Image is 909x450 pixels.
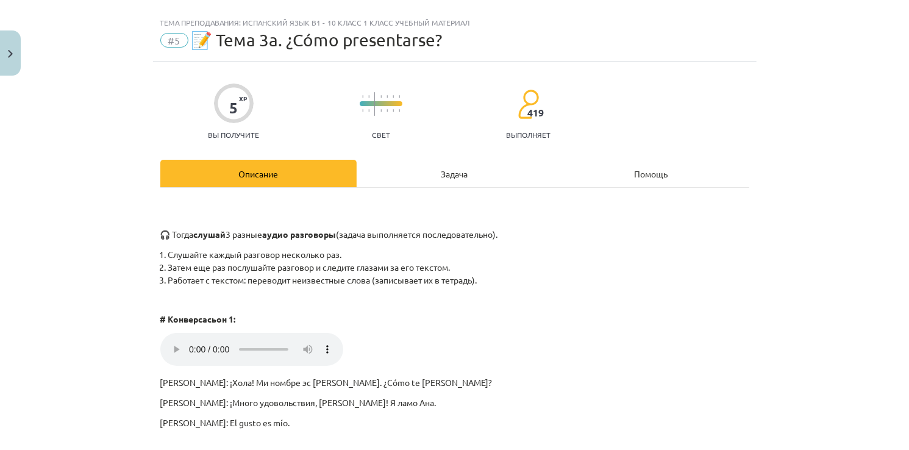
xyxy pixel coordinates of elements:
img: icon-short-line-57e1e144782c952c97e751825c79c345078a6d821885a25fce030b3d8c18986b.svg [380,109,382,112]
span: 419 [527,107,544,118]
span: XP [239,95,247,102]
div: Описание [160,160,357,187]
p: [PERSON_NAME]: ¡Много удовольствия, [PERSON_NAME]! Я ламо Ана. [160,396,749,409]
li: Затем еще раз послушайте разговор и следите глазами за его текстом. [168,261,749,274]
img: icon-short-line-57e1e144782c952c97e751825c79c345078a6d821885a25fce030b3d8c18986b.svg [399,109,400,112]
img: students-c634bb4e5e11cddfef0936a35e636f08e4e9abd3cc4e673bd6f9a4125e45ecb1.svg [518,89,539,120]
strong: аудио разговоры [263,229,337,240]
img: icon-short-line-57e1e144782c952c97e751825c79c345078a6d821885a25fce030b3d8c18986b.svg [387,109,388,112]
img: icon-short-line-57e1e144782c952c97e751825c79c345078a6d821885a25fce030b3d8c18986b.svg [368,95,369,98]
strong: слушай [194,229,226,240]
img: icon-short-line-57e1e144782c952c97e751825c79c345078a6d821885a25fce030b3d8c18986b.svg [399,95,400,98]
img: icon-short-line-57e1e144782c952c97e751825c79c345078a6d821885a25fce030b3d8c18986b.svg [393,95,394,98]
div: 5 [229,99,238,116]
p: 🎧 Тогда 3 разные (задача выполняется последовательно). [160,228,749,241]
img: icon-short-line-57e1e144782c952c97e751825c79c345078a6d821885a25fce030b3d8c18986b.svg [362,109,363,112]
span: #5 [160,33,188,48]
p: [PERSON_NAME]: ¡Хола! Ми номбре эс [PERSON_NAME]. ¿Cómo te [PERSON_NAME]? [160,376,749,389]
img: icon-short-line-57e1e144782c952c97e751825c79c345078a6d821885a25fce030b3d8c18986b.svg [387,95,388,98]
li: Слушайте каждый разговор несколько раз. [168,248,749,261]
li: Работает с текстом: переводит неизвестные слова (записывает их в тетрадь). [168,274,749,287]
div: Задача [357,160,553,187]
p: Вы получите [208,130,259,139]
div: Тема преподавания: Испанский язык b1 - 10 класс 1 класс учебный материал [160,18,749,27]
img: icon-short-line-57e1e144782c952c97e751825c79c345078a6d821885a25fce030b3d8c18986b.svg [380,95,382,98]
p: Свет [372,130,390,139]
p: выполняет [506,130,551,139]
img: icon-short-line-57e1e144782c952c97e751825c79c345078a6d821885a25fce030b3d8c18986b.svg [368,109,369,112]
p: [PERSON_NAME]: El gusto es mío. [160,416,749,429]
img: icon-long-line-d9ea69661e0d244f92f715978eff75569469978d946b2353a9bb055b3ed8787d.svg [374,92,376,116]
audio: Ваш браузер не поддерживает аудиоэлемент. [160,333,343,366]
img: icon-short-line-57e1e144782c952c97e751825c79c345078a6d821885a25fce030b3d8c18986b.svg [362,95,363,98]
img: icon-short-line-57e1e144782c952c97e751825c79c345078a6d821885a25fce030b3d8c18986b.svg [393,109,394,112]
strong: # Конверсасьон 1: [160,313,236,324]
span: 📝 Тема 3а. ¿Cómo presentarse? [191,30,443,50]
div: Помощь [553,160,749,187]
img: icon-close-lesson-0947bae3869378f0d4975bcd49f059093ad1ed9edebbc8119c70593378902aed.svg [8,50,13,58]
